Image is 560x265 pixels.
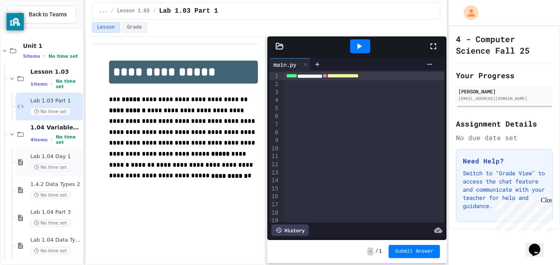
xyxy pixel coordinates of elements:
button: Back to Teams [7,6,76,23]
iframe: chat widget [526,232,552,257]
span: No time set [30,191,71,199]
div: main.py [269,58,311,70]
span: • [43,53,45,59]
span: • [51,136,52,143]
p: Switch to "Grade View" to access the chat feature and communicate with your teacher for help and ... [463,169,546,210]
span: / [375,248,378,255]
div: 18 [269,209,280,217]
div: 2 [269,80,280,88]
span: Lesson 1.03 [30,68,81,75]
div: 15 [269,185,280,193]
div: 5 [269,104,280,113]
span: / [111,8,114,14]
span: Lab 1.03 Part 1 [30,97,81,104]
span: Lab 1.04 Day 1 [30,153,81,160]
span: 1.04 Variables and User Input [30,124,81,131]
span: No time set [48,54,78,59]
div: main.py [269,60,300,69]
div: No due date set [456,133,553,143]
div: 10 [269,145,280,153]
h2: Assignment Details [456,118,553,129]
div: History [271,224,309,236]
span: Submit Answer [395,248,434,255]
div: [PERSON_NAME] [458,88,550,95]
button: privacy banner [7,13,24,30]
span: 4 items [30,137,48,143]
div: 19 [269,217,280,225]
div: 13 [269,169,280,177]
div: [EMAIL_ADDRESS][DOMAIN_NAME] [458,95,550,102]
span: • [51,81,52,87]
span: 1.4.2 Data Types 2 [30,181,81,188]
div: 1 [269,72,280,80]
span: No time set [30,247,71,255]
div: 9 [269,136,280,145]
div: 7 [269,120,280,129]
span: Back to Teams [29,10,67,19]
div: 12 [269,161,280,169]
span: / [153,8,156,14]
button: Grade [122,22,147,33]
span: No time set [30,163,71,171]
div: 3 [269,88,280,97]
span: No time set [56,134,81,145]
span: ... [99,8,108,14]
span: 1 [379,248,382,255]
span: - [367,247,373,256]
div: 6 [269,112,280,120]
span: Unit 1 [23,42,81,50]
button: Submit Answer [389,245,440,258]
h1: 4 - Computer Science Fall 25 [456,33,553,56]
span: 1 items [30,82,48,87]
div: 16 [269,193,280,201]
div: 4 [269,96,280,104]
span: 5 items [23,54,40,59]
span: Lesson 1.03 [117,8,150,14]
iframe: chat widget [492,197,552,231]
span: Lab 1.04 Data Types Part 4 [30,237,81,244]
div: 8 [269,129,280,137]
span: No time set [30,219,71,227]
div: 11 [269,152,280,161]
span: No time set [56,79,81,89]
button: Lesson [92,22,120,33]
div: 14 [269,177,280,185]
span: Lab 1.03 Part 1 [159,6,218,16]
div: Chat with us now!Close [3,3,57,52]
span: No time set [30,108,71,116]
span: Lab 1.04 Part 3 [30,209,81,216]
h3: Need Help? [463,156,546,166]
div: 17 [269,201,280,209]
div: My Account [455,3,480,22]
h2: Your Progress [456,70,553,81]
